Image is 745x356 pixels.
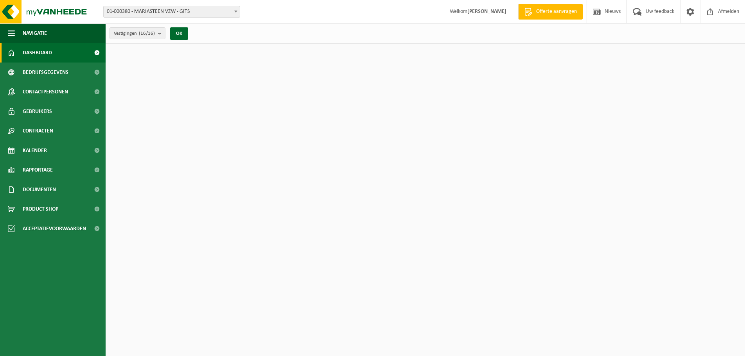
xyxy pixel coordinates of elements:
[23,160,53,180] span: Rapportage
[103,6,240,18] span: 01-000380 - MARIASTEEN VZW - GITS
[23,23,47,43] span: Navigatie
[467,9,506,14] strong: [PERSON_NAME]
[23,141,47,160] span: Kalender
[170,27,188,40] button: OK
[23,219,86,238] span: Acceptatievoorwaarden
[534,8,579,16] span: Offerte aanvragen
[23,43,52,63] span: Dashboard
[110,27,165,39] button: Vestigingen(16/16)
[114,28,155,39] span: Vestigingen
[23,63,68,82] span: Bedrijfsgegevens
[104,6,240,17] span: 01-000380 - MARIASTEEN VZW - GITS
[23,102,52,121] span: Gebruikers
[23,180,56,199] span: Documenten
[23,121,53,141] span: Contracten
[23,82,68,102] span: Contactpersonen
[139,31,155,36] count: (16/16)
[518,4,583,20] a: Offerte aanvragen
[23,199,58,219] span: Product Shop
